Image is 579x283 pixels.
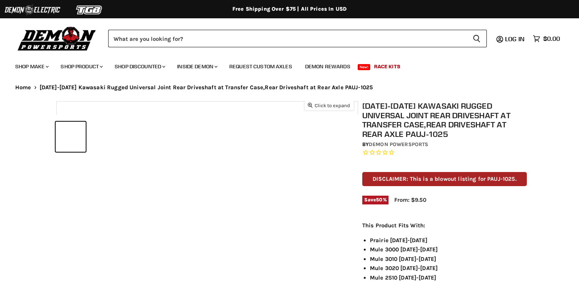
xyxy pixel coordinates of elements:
[370,273,527,282] li: Mule 2510 [DATE]-[DATE]
[10,56,558,74] ul: Main menu
[10,59,53,74] a: Shop Make
[502,35,529,42] a: Log in
[362,221,527,230] p: This Product Fits With:
[40,84,373,91] span: [DATE]-[DATE] Kawasaki Rugged Universal Joint Rear Driveshaft at Transfer Case,Rear Driveshaft at...
[467,30,487,47] button: Search
[4,3,61,17] img: Demon Electric Logo 2
[370,254,527,264] li: Mule 3010 [DATE]-[DATE]
[55,59,107,74] a: Shop Product
[108,30,487,47] form: Product
[171,59,222,74] a: Inside Demon
[109,59,170,74] a: Shop Discounted
[61,3,118,17] img: TGB Logo 2
[304,100,354,111] button: Click to expand
[362,196,389,204] span: Save %
[56,122,86,152] button: 2002-2012 Kawasaki Rugged Universal Joint Rear Driveshaft at Transfer Case,Rear Driveshaft at Rea...
[369,141,428,148] a: Demon Powersports
[308,103,350,108] span: Click to expand
[224,59,298,74] a: Request Custom Axles
[529,33,564,44] a: $0.00
[368,59,406,74] a: Race Kits
[299,59,356,74] a: Demon Rewards
[358,64,371,70] span: New!
[394,196,426,203] span: From: $9.50
[362,101,527,139] h1: [DATE]-[DATE] Kawasaki Rugged Universal Joint Rear Driveshaft at Transfer Case,Rear Driveshaft at...
[376,197,382,203] span: 50
[15,84,31,91] a: Home
[362,149,527,157] span: Rated 0.0 out of 5 stars 0 reviews
[543,35,560,42] span: $0.00
[362,140,527,149] div: by
[15,25,99,52] img: Demon Powersports
[370,264,527,273] li: Mule 3020 [DATE]-[DATE]
[505,35,525,43] span: Log in
[370,236,527,245] li: Prairie [DATE]-[DATE]
[108,30,467,47] input: Search
[370,245,527,254] li: Mule 3000 [DATE]-[DATE]
[362,172,527,186] p: DISCLAIMER: This is a blowout listing for PAUJ-1025.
